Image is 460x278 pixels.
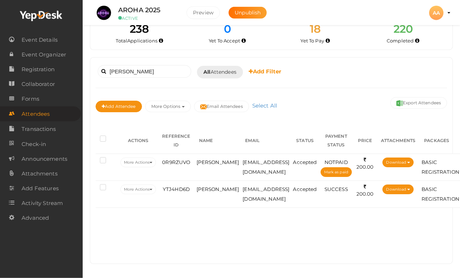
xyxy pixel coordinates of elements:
[159,39,163,43] i: Total number of applications
[224,22,231,36] span: 0
[415,39,419,43] i: Accepted and completed payment succesfully
[127,38,157,44] span: Applications
[203,69,210,75] b: All
[250,102,279,109] a: Select All
[195,128,241,154] th: NAME
[422,159,459,175] span: BASIC REGISTRATION
[396,100,403,106] img: excel.svg
[116,38,157,44] span: Total
[203,68,236,76] span: Attendees
[229,7,267,19] button: Unpublish
[310,22,321,36] span: 18
[354,128,377,154] th: PRICE
[22,196,63,210] span: Activity Stream
[319,128,354,154] th: PAYMENT STATUS
[197,159,239,165] span: [PERSON_NAME]
[209,38,240,44] span: Yet To Accept
[97,6,111,20] img: UG3MQEGT_small.jpeg
[325,159,348,165] span: NOTPAID
[22,211,49,225] span: Advanced
[325,186,348,192] span: SUCCESS
[22,122,56,136] span: Transactions
[356,184,374,197] span: 200.00
[96,101,142,112] button: Add Attendee
[194,101,249,112] button: Email Attendees
[162,133,190,147] span: REFERENCE ID
[324,170,348,174] span: Mark as paid
[22,62,55,77] span: Registration
[235,9,261,16] span: Unpublish
[22,33,57,47] span: Event Details
[293,159,317,165] span: Accepted
[22,47,66,62] span: Event Organizer
[145,101,191,112] button: More Options
[394,22,413,36] span: 220
[197,186,239,192] span: [PERSON_NAME]
[377,128,420,154] th: ATTACHMENTS
[22,107,50,121] span: Attendees
[118,5,160,15] label: AROHA 2025
[118,15,176,21] small: ACTIVE
[429,6,443,20] div: AA
[22,167,57,181] span: Attachments
[356,157,374,170] span: 200.00
[241,128,291,154] th: EMAIL
[422,186,459,202] span: BASIC REGISTRATION
[293,186,317,192] span: Accepted
[326,39,330,43] i: Accepted by organizer and yet to make payment
[387,38,414,44] span: Completed
[300,38,324,44] span: Yet To Pay
[382,184,414,194] button: Download
[22,152,67,166] span: Announcements
[291,128,318,154] th: STATUS
[120,158,156,167] button: More Actions
[321,167,352,177] button: Mark as paid
[98,65,191,78] input: Search attendee
[22,77,55,91] span: Collaborator
[390,97,447,109] button: Export Attendees
[119,128,158,154] th: ACTIONS
[120,184,156,194] button: More Actions
[249,68,281,75] b: Add Filter
[22,92,39,106] span: Forms
[243,186,289,202] span: [EMAIL_ADDRESS][DOMAIN_NAME]
[200,104,207,110] img: mail-filled.svg
[22,137,46,151] span: Check-in
[162,159,190,165] span: 0R9RZUVO
[241,39,246,43] i: Yet to be accepted by organizer
[243,159,289,175] span: [EMAIL_ADDRESS][DOMAIN_NAME]
[22,181,59,196] span: Add Features
[187,6,220,19] button: Preview
[130,22,149,36] span: 238
[427,5,446,20] button: AA
[163,186,190,192] span: YTJ4HD6D
[429,10,443,16] profile-pic: AA
[382,158,414,167] button: Download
